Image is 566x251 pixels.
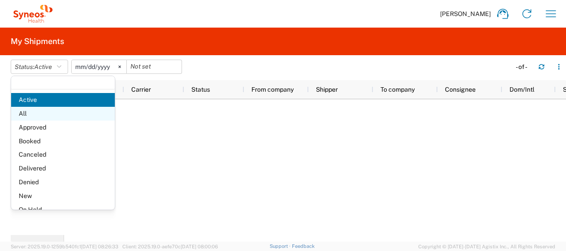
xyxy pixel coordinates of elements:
[11,175,115,189] span: Denied
[292,243,315,249] a: Feedback
[11,60,68,74] button: Status:Active
[81,244,118,249] span: [DATE] 08:26:33
[509,86,534,93] span: Dom/Intl
[445,86,476,93] span: Consignee
[11,162,115,175] span: Delivered
[440,10,491,18] span: [PERSON_NAME]
[127,60,182,73] input: Not set
[418,243,555,251] span: Copyright © [DATE]-[DATE] Agistix Inc., All Rights Reserved
[380,86,415,93] span: To company
[181,244,218,249] span: [DATE] 08:00:06
[11,36,64,47] h2: My Shipments
[131,86,151,93] span: Carrier
[11,107,115,121] span: All
[122,244,218,249] span: Client: 2025.19.0-aefe70c
[11,148,115,162] span: Canceled
[34,63,52,70] span: Active
[191,86,210,93] span: Status
[11,121,115,134] span: Approved
[251,86,294,93] span: From company
[270,243,292,249] a: Support
[72,60,126,73] input: Not set
[516,63,531,71] div: - of -
[316,86,338,93] span: Shipper
[11,189,115,203] span: New
[11,203,115,217] span: On Hold
[11,244,118,249] span: Server: 2025.19.0-1259b540fc1
[11,93,115,107] span: Active
[11,134,115,148] span: Booked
